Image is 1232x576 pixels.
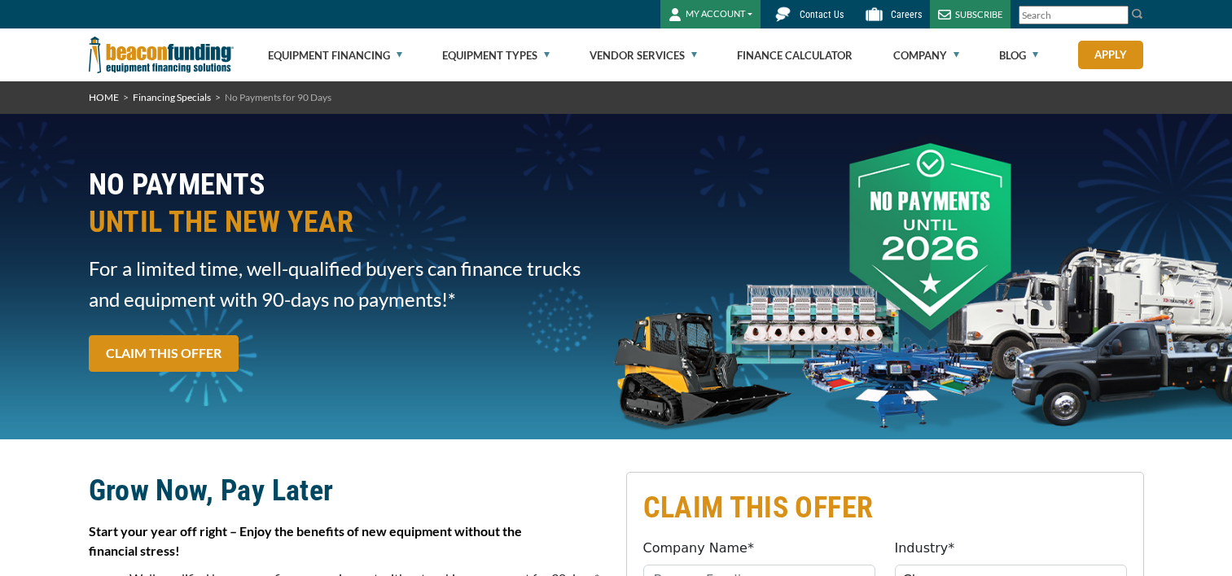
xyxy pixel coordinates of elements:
span: No Payments for 90 Days [225,91,331,103]
img: Search [1131,7,1144,20]
a: Blog [999,29,1038,81]
a: Clear search text [1111,9,1125,22]
img: Beacon Funding Corporation logo [89,28,234,81]
a: Apply [1078,41,1143,69]
h2: NO PAYMENTS [89,166,607,241]
span: UNTIL THE NEW YEAR [89,203,607,241]
a: HOME [89,91,119,103]
label: Industry* [895,539,955,558]
a: Company [893,29,959,81]
h2: CLAIM THIS OFFER [643,489,1127,526]
a: Vendor Services [590,29,697,81]
a: Finance Calculator [737,29,853,81]
span: Contact Us [800,9,844,20]
span: For a limited time, well-qualified buyers can finance trucks and equipment with 90-days no paymen... [89,253,607,315]
a: Financing Specials [133,91,211,103]
strong: Start your year off right – Enjoy the benefits of new equipment without the financial stress! [89,523,522,558]
a: Equipment Types [442,29,550,81]
a: CLAIM THIS OFFER [89,335,239,372]
h2: Grow Now, Pay Later [89,472,607,509]
a: Equipment Financing [268,29,402,81]
input: Search [1019,6,1129,24]
span: Careers [891,9,922,20]
label: Company Name* [643,539,754,558]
